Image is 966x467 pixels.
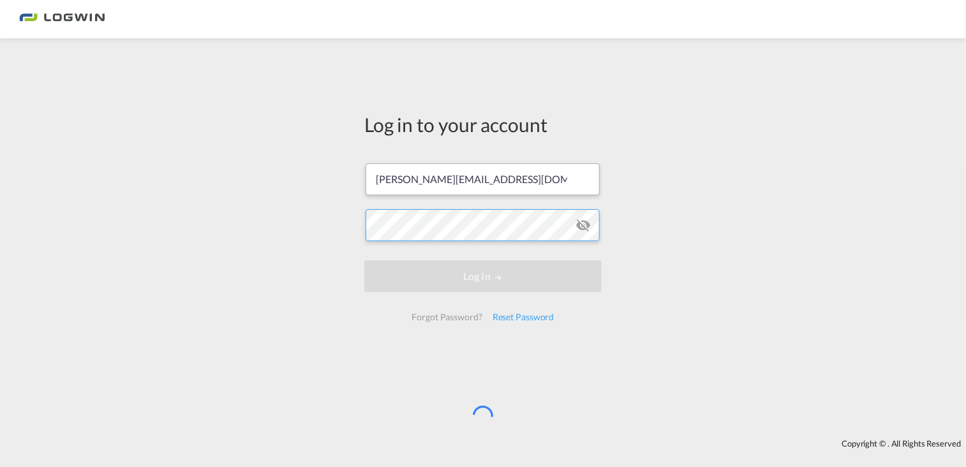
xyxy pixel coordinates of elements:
button: LOGIN [364,260,602,292]
md-icon: icon-eye-off [576,218,591,233]
div: Log in to your account [364,111,602,138]
img: bc73a0e0d8c111efacd525e4c8ad7d32.png [19,5,105,34]
div: Forgot Password? [406,306,487,329]
div: Reset Password [487,306,560,329]
input: Enter email/phone number [366,163,600,195]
